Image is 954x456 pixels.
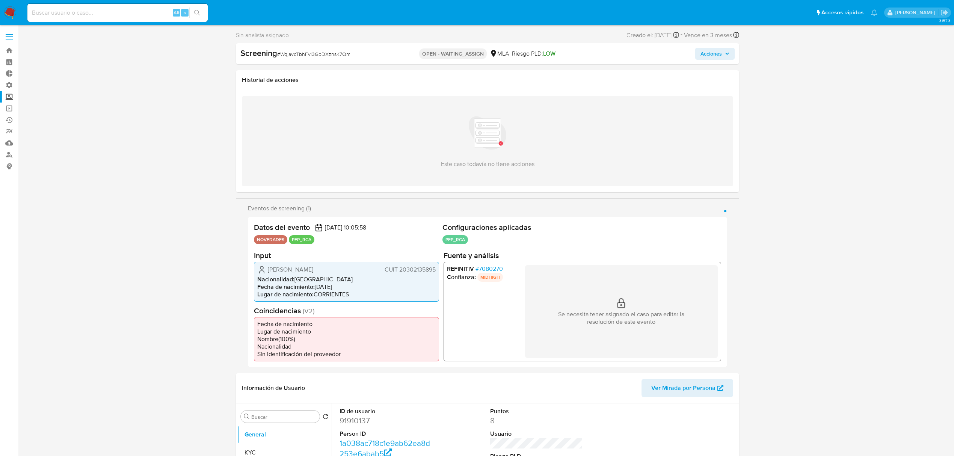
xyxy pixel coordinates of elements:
[236,31,289,39] span: Sin analista asignado
[240,47,277,59] b: Screening
[642,379,733,397] button: Ver Mirada por Persona
[681,30,682,40] span: -
[242,76,733,84] h1: Historial de acciones
[684,31,732,39] span: Vence en 3 meses
[490,50,509,58] div: MLA
[871,9,877,16] a: Notificaciones
[490,407,583,415] dt: Puntos
[626,30,679,40] div: Creado el: [DATE]
[189,8,205,18] button: search-icon
[242,384,305,392] h1: Información de Usuario
[895,9,938,16] p: ludmila.lanatti@mercadolibre.com
[244,414,250,420] button: Buscar
[490,430,583,438] dt: Usuario
[174,9,180,16] span: Alt
[469,114,506,152] img: empty_list.svg
[441,160,534,168] p: Este caso todavía no tiene acciones
[700,48,722,60] span: Acciones
[340,415,432,426] dd: 91910137
[512,50,555,58] span: Riesgo PLD:
[340,407,432,415] dt: ID de usuario
[543,49,555,58] span: LOW
[490,415,583,426] dd: 8
[821,9,863,17] span: Accesos rápidos
[940,9,948,17] a: Salir
[277,50,350,58] span: # WqjavcTbhFvi3GpDXznsK7Qm
[340,430,432,438] dt: Person ID
[251,414,317,420] input: Buscar
[323,414,329,422] button: Volver al orden por defecto
[651,379,715,397] span: Ver Mirada por Persona
[27,8,208,18] input: Buscar usuario o caso...
[419,48,487,59] p: OPEN - WAITING_ASSIGN
[695,48,735,60] button: Acciones
[184,9,186,16] span: s
[238,426,332,444] button: General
